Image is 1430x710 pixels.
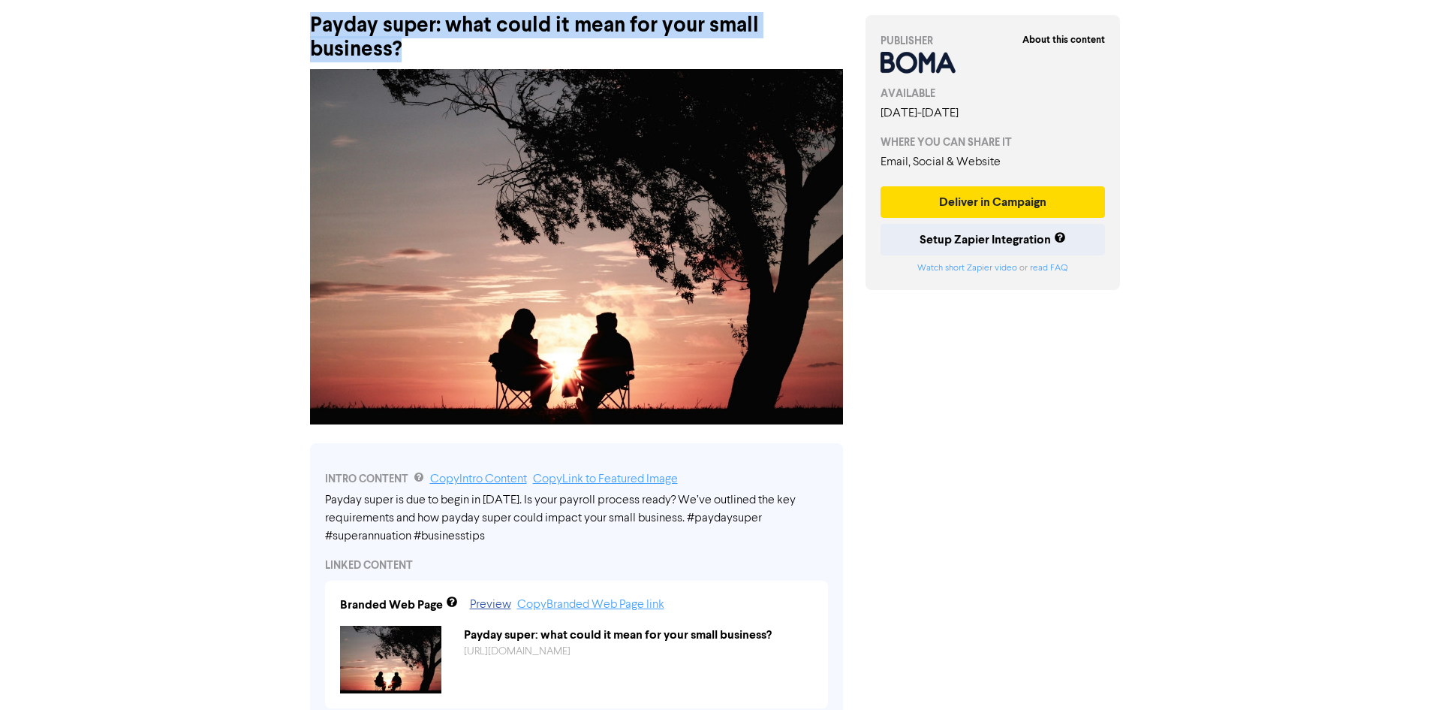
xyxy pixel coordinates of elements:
[340,596,443,614] div: Branded Web Page
[325,470,828,488] div: INTRO CONTENT
[453,644,824,660] div: https://public2.bomamarketing.com/cp/30b2gB8luDoCkKTNdrtSL2?sa=G7kYtjF3
[533,473,678,485] a: Copy Link to Featured Image
[881,134,1106,150] div: WHERE YOU CAN SHARE IT
[517,599,664,611] a: Copy Branded Web Page link
[1242,548,1430,710] iframe: Chat Widget
[430,473,527,485] a: Copy Intro Content
[917,264,1017,273] a: Watch short Zapier video
[881,224,1106,255] button: Setup Zapier Integration
[453,626,824,644] div: Payday super: what could it mean for your small business?
[881,153,1106,171] div: Email, Social & Website
[881,86,1106,101] div: AVAILABLE
[464,646,570,657] a: [URL][DOMAIN_NAME]
[1022,34,1105,46] strong: About this content
[470,599,511,611] a: Preview
[325,491,828,545] div: Payday super is due to begin in [DATE]. Is your payroll process ready? We’ve outlined the key req...
[881,104,1106,122] div: [DATE] - [DATE]
[881,33,1106,49] div: PUBLISHER
[881,186,1106,218] button: Deliver in Campaign
[1030,264,1067,273] a: read FAQ
[325,557,828,573] div: LINKED CONTENT
[881,261,1106,275] div: or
